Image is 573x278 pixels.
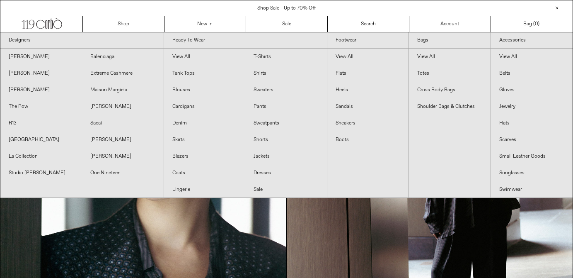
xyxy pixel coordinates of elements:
[328,16,409,32] a: Search
[327,65,409,82] a: Flats
[82,148,164,165] a: [PERSON_NAME]
[245,49,327,65] a: T-Shirts
[164,49,246,65] a: View All
[491,65,573,82] a: Belts
[245,65,327,82] a: Shirts
[164,82,246,98] a: Blouses
[82,82,164,98] a: Maison Margiela
[164,32,327,49] a: Ready To Wear
[245,148,327,165] a: Jackets
[82,65,164,82] a: Extreme Cashmere
[409,49,490,65] a: View All
[164,181,246,198] a: Lingerie
[82,98,164,115] a: [PERSON_NAME]
[409,16,491,32] a: Account
[535,21,538,27] span: 0
[164,65,246,82] a: Tank Tops
[0,32,164,49] a: Designers
[82,132,164,148] a: [PERSON_NAME]
[257,5,316,12] a: Shop Sale - Up to 70% Off
[82,49,164,65] a: Balenciaga
[246,16,328,32] a: Sale
[491,98,573,115] a: Jewelry
[164,16,246,32] a: New In
[491,181,573,198] a: Swimwear
[491,49,573,65] a: View All
[409,98,490,115] a: Shoulder Bags & Clutches
[491,82,573,98] a: Gloves
[409,65,490,82] a: Totes
[164,115,246,132] a: Denim
[164,98,246,115] a: Cardigans
[164,165,246,181] a: Coats
[0,98,82,115] a: The Row
[0,115,82,132] a: R13
[82,165,164,181] a: One Nineteen
[327,32,409,49] a: Footwear
[245,165,327,181] a: Dresses
[327,82,409,98] a: Heels
[245,82,327,98] a: Sweaters
[491,165,573,181] a: Sunglasses
[164,132,246,148] a: Skirts
[409,32,490,49] a: Bags
[164,148,246,165] a: Blazers
[245,181,327,198] a: Sale
[491,132,573,148] a: Scarves
[0,148,82,165] a: La Collection
[0,132,82,148] a: [GEOGRAPHIC_DATA]
[491,32,573,49] a: Accessories
[409,82,490,98] a: Cross Body Bags
[327,132,409,148] a: Boots
[491,115,573,132] a: Hats
[327,115,409,132] a: Sneakers
[0,82,82,98] a: [PERSON_NAME]
[327,49,409,65] a: View All
[491,148,573,165] a: Small Leather Goods
[491,16,573,32] a: Bag ()
[535,20,539,28] span: )
[83,16,164,32] a: Shop
[82,115,164,132] a: Sacai
[0,65,82,82] a: [PERSON_NAME]
[245,132,327,148] a: Shorts
[245,98,327,115] a: Pants
[0,49,82,65] a: [PERSON_NAME]
[245,115,327,132] a: Sweatpants
[0,165,82,181] a: Studio [PERSON_NAME]
[327,98,409,115] a: Sandals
